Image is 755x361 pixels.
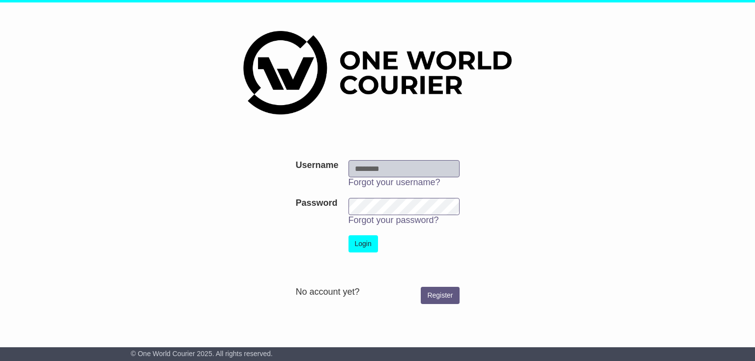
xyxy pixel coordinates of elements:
[421,287,459,304] a: Register
[131,350,273,358] span: © One World Courier 2025. All rights reserved.
[295,160,338,171] label: Username
[243,31,512,114] img: One World
[348,177,440,187] a: Forgot your username?
[348,215,439,225] a: Forgot your password?
[295,287,459,298] div: No account yet?
[348,235,378,252] button: Login
[295,198,337,209] label: Password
